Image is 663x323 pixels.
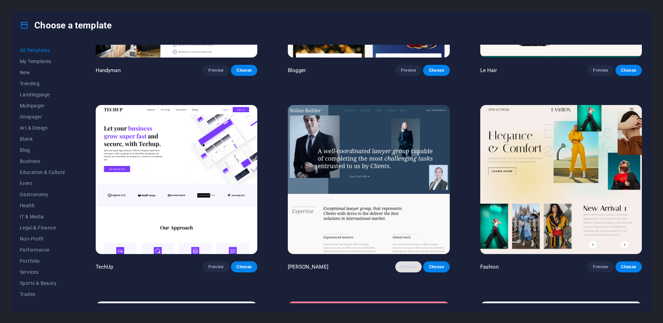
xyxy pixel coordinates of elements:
button: Services [20,267,65,278]
button: Choose [231,261,257,272]
span: Travel [20,303,65,308]
button: Art & Design [20,122,65,133]
button: Choose [615,261,642,272]
span: Trending [20,81,65,86]
span: Event [20,181,65,186]
button: Trending [20,78,65,89]
button: Choose [423,65,449,76]
span: IT & Media [20,214,65,219]
button: Trades [20,289,65,300]
img: TechUp [96,105,257,254]
span: Onepager [20,114,65,120]
span: Choose [429,264,444,270]
span: Trades [20,291,65,297]
span: Health [20,203,65,208]
button: Choose [231,65,257,76]
button: Multipager [20,100,65,111]
p: [PERSON_NAME] [288,263,328,270]
button: Event [20,178,65,189]
button: Choose [423,261,449,272]
button: Legal & Finance [20,222,65,233]
span: Art & Design [20,125,65,131]
h4: Choose a template [20,20,112,31]
button: Preview [395,65,422,76]
span: Legal & Finance [20,225,65,230]
button: Education & Culture [20,167,65,178]
span: Performance [20,247,65,253]
span: Education & Culture [20,169,65,175]
p: Le Hair [480,67,497,74]
p: Blogger [288,67,306,74]
span: Preview [208,68,224,73]
button: Portfolio [20,255,65,267]
span: Gastronomy [20,192,65,197]
button: Preview [587,65,614,76]
span: Choose [621,264,636,270]
button: Performance [20,244,65,255]
p: TechUp [96,263,113,270]
span: Multipager [20,103,65,108]
button: Business [20,156,65,167]
span: Preview [208,264,224,270]
span: Choose [236,68,252,73]
span: Sports & Beauty [20,280,65,286]
button: Preview [395,261,422,272]
button: Blog [20,145,65,156]
span: Preview [401,264,416,270]
span: Services [20,269,65,275]
button: Gastronomy [20,189,65,200]
button: Sports & Beauty [20,278,65,289]
button: Health [20,200,65,211]
span: Choose [621,68,636,73]
button: Preview [203,65,229,76]
button: Travel [20,300,65,311]
button: IT & Media [20,211,65,222]
span: Blog [20,147,65,153]
p: Handyman [96,67,121,74]
span: Business [20,158,65,164]
span: Preview [593,264,608,270]
button: Landingpage [20,89,65,100]
button: My Templates [20,56,65,67]
span: Choose [236,264,252,270]
span: Preview [401,68,416,73]
button: Non-Profit [20,233,65,244]
button: Onepager [20,111,65,122]
span: All Templates [20,47,65,53]
img: Fashion [480,105,642,254]
span: New [20,70,65,75]
img: Nolan-Bahler [288,105,449,254]
button: Preview [203,261,229,272]
span: Landingpage [20,92,65,97]
button: Blank [20,133,65,145]
span: Non-Profit [20,236,65,242]
span: Blank [20,136,65,142]
button: New [20,67,65,78]
button: Preview [587,261,614,272]
span: Portfolio [20,258,65,264]
button: Choose [615,65,642,76]
button: All Templates [20,45,65,56]
span: Choose [429,68,444,73]
span: My Templates [20,59,65,64]
span: Preview [593,68,608,73]
p: Fashion [480,263,499,270]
